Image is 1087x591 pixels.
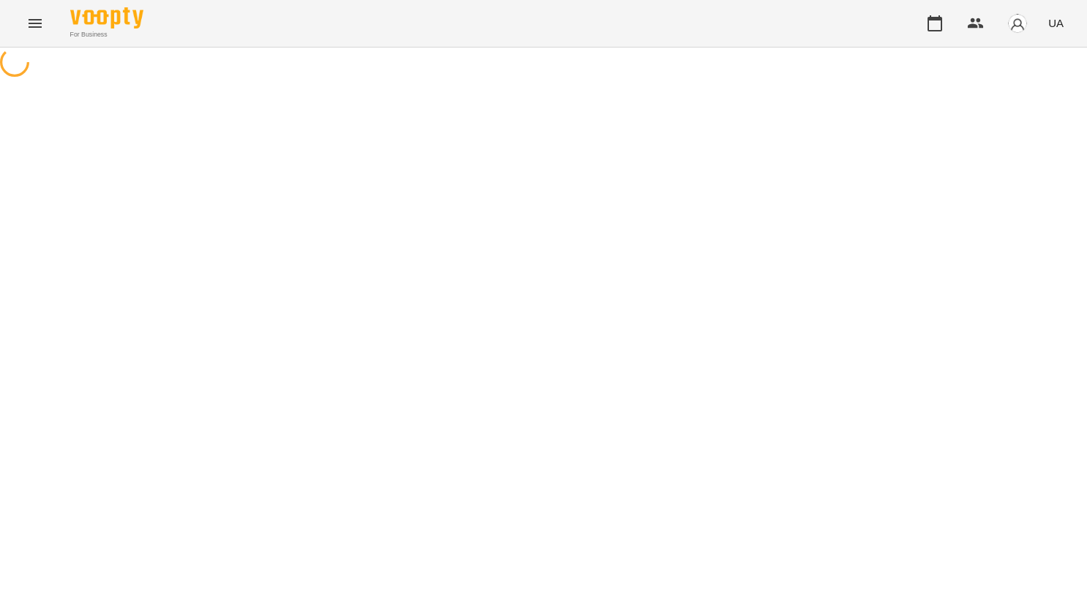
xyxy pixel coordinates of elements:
button: Menu [18,6,53,41]
button: UA [1042,10,1069,37]
span: UA [1048,15,1064,31]
img: Voopty Logo [70,7,143,29]
span: For Business [70,30,143,39]
img: avatar_s.png [1007,13,1028,34]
